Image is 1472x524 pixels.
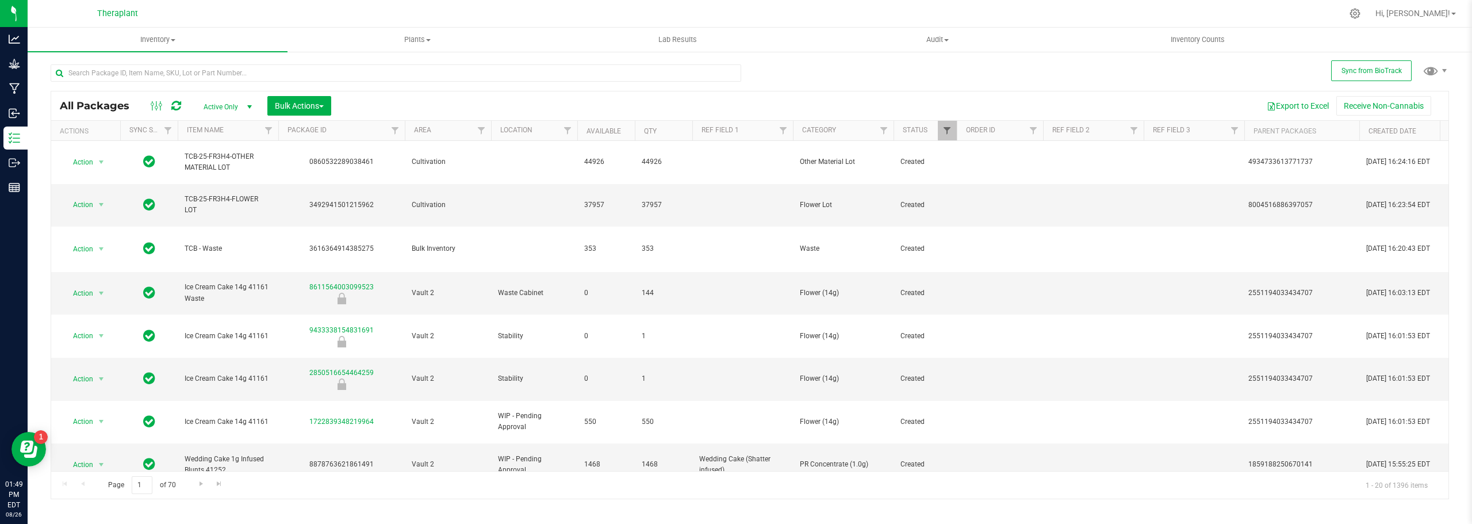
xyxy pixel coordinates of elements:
[800,459,887,470] span: PR Concentrate (1.0g)
[800,416,887,427] span: Flower (14g)
[412,459,484,470] span: Vault 2
[800,200,887,211] span: Flower Lot
[277,200,407,211] div: 3492941501215962
[802,126,836,134] a: Category
[277,293,407,304] div: Newly Received
[51,64,741,82] input: Search Package ID, Item Name, SKU, Lot or Part Number...
[1368,127,1416,135] a: Created Date
[143,328,155,344] span: In Sync
[558,121,577,140] a: Filter
[63,285,94,301] span: Action
[1366,373,1430,384] span: [DATE] 16:01:53 EDT
[644,127,657,135] a: Qty
[412,288,484,299] span: Vault 2
[1366,331,1430,342] span: [DATE] 16:01:53 EDT
[498,454,570,476] span: WIP - Pending Approval
[642,416,685,427] span: 550
[642,200,685,211] span: 37957
[277,378,407,390] div: Newly Received
[1248,416,1356,427] div: 2551194033434707
[309,369,374,377] a: 2850516654464259
[584,459,628,470] span: 1468
[500,126,532,134] a: Location
[94,328,109,344] span: select
[584,416,628,427] span: 550
[1248,373,1356,384] div: 2551194033434707
[259,121,278,140] a: Filter
[642,331,685,342] span: 1
[211,476,228,492] a: Go to the last page
[412,416,484,427] span: Vault 2
[1259,96,1336,116] button: Export to Excel
[800,331,887,342] span: Flower (14g)
[1125,121,1144,140] a: Filter
[185,194,271,216] span: TCB-25-FR3H4-FLOWER LOT
[800,243,887,254] span: Waste
[1244,121,1359,141] th: Parent Packages
[1248,156,1356,167] div: 4934733613771737
[1248,200,1356,211] div: 8004516886397057
[412,331,484,342] span: Vault 2
[875,121,894,140] a: Filter
[807,28,1067,52] a: Audit
[584,156,628,167] span: 44926
[143,414,155,430] span: In Sync
[97,9,138,18] span: Theraplant
[9,108,20,119] inline-svg: Inbound
[277,243,407,254] div: 3616364914385275
[1366,416,1430,427] span: [DATE] 16:01:53 EDT
[94,457,109,473] span: select
[900,200,950,211] span: Created
[1375,9,1450,18] span: Hi, [PERSON_NAME]!
[1225,121,1244,140] a: Filter
[185,373,271,384] span: Ice Cream Cake 14g 41161
[94,241,109,257] span: select
[185,416,271,427] span: Ice Cream Cake 14g 41161
[34,430,48,444] iframe: Resource center unread badge
[309,326,374,334] a: 9433338154831691
[498,373,570,384] span: Stability
[28,28,287,52] a: Inventory
[1153,126,1190,134] a: Ref Field 3
[5,479,22,510] p: 01:49 PM EDT
[185,454,271,476] span: Wedding Cake 1g Infused Blunts 41252
[498,411,570,433] span: WIP - Pending Approval
[547,28,807,52] a: Lab Results
[642,288,685,299] span: 144
[900,243,950,254] span: Created
[94,414,109,430] span: select
[309,418,374,426] a: 1722839348219964
[1341,67,1402,75] span: Sync from BioTrack
[584,331,628,342] span: 0
[1366,243,1430,254] span: [DATE] 16:20:43 EDT
[1331,60,1412,81] button: Sync from BioTrack
[966,126,995,134] a: Order Id
[1366,156,1430,167] span: [DATE] 16:24:16 EDT
[63,154,94,170] span: Action
[267,96,331,116] button: Bulk Actions
[193,476,209,492] a: Go to the next page
[9,58,20,70] inline-svg: Grow
[187,126,224,134] a: Item Name
[277,459,407,470] div: 8878763621861491
[1052,126,1090,134] a: Ref Field 2
[643,35,712,45] span: Lab Results
[642,373,685,384] span: 1
[185,282,271,304] span: Ice Cream Cake 14g 41161 Waste
[309,283,374,291] a: 8611564003099523
[1248,288,1356,299] div: 2551194033434707
[5,510,22,519] p: 08/26
[1356,476,1437,494] span: 1 - 20 of 1396 items
[63,414,94,430] span: Action
[412,156,484,167] span: Cultivation
[143,154,155,170] span: In Sync
[185,331,271,342] span: Ice Cream Cake 14g 41161
[800,288,887,299] span: Flower (14g)
[701,126,739,134] a: Ref Field 1
[1348,8,1362,19] div: Manage settings
[287,28,547,52] a: Plants
[586,127,621,135] a: Available
[900,416,950,427] span: Created
[143,370,155,387] span: In Sync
